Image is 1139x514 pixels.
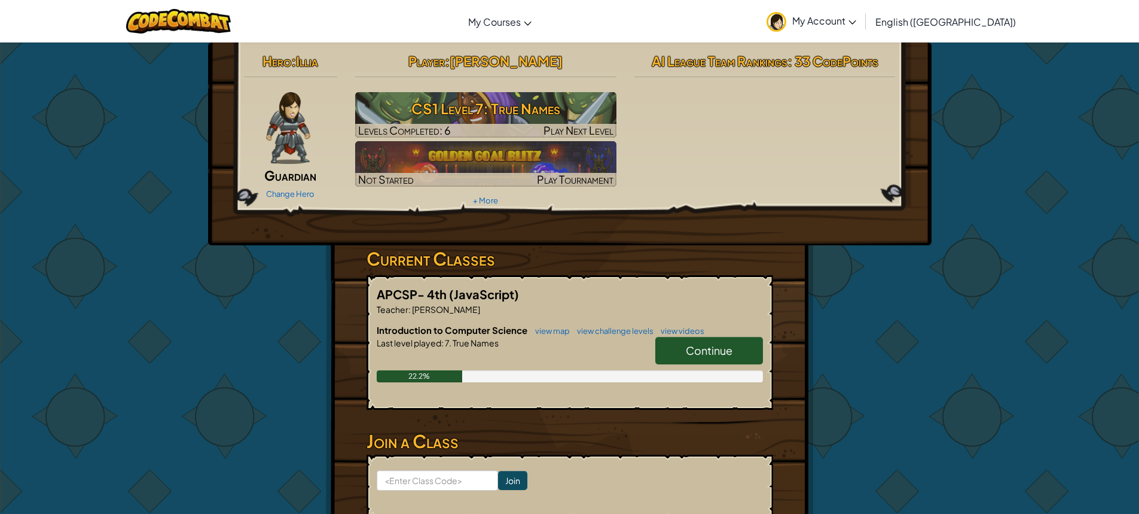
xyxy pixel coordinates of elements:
span: Illia [296,53,318,69]
span: Levels Completed: 6 [358,123,451,137]
span: Continue [686,343,732,357]
img: CS1 Level 7: True Names [355,92,616,138]
span: : [291,53,296,69]
a: Not StartedPlay Tournament [355,141,616,187]
span: [PERSON_NAME] [450,53,563,69]
span: Introduction to Computer Science [377,324,529,336]
div: 22.2% [377,370,462,382]
span: My Courses [468,16,521,28]
a: My Account [761,2,862,40]
h3: Current Classes [367,245,773,272]
a: view videos [655,326,704,336]
span: Teacher [377,304,408,315]
span: English ([GEOGRAPHIC_DATA]) [875,16,1016,28]
span: : [441,337,444,348]
a: Change Hero [266,189,314,199]
span: Last level played [377,337,441,348]
span: : 33 CodePoints [787,53,878,69]
input: <Enter Class Code> [377,470,498,491]
a: view map [529,326,570,336]
span: Hero [262,53,291,69]
a: My Courses [462,5,538,38]
span: True Names [451,337,499,348]
span: APCSP- 4th [377,287,449,302]
span: : [445,53,450,69]
a: Play Next Level [355,92,616,138]
h3: CS1 Level 7: True Names [355,95,616,122]
img: avatar [767,12,786,32]
img: guardian-pose.png [266,92,310,164]
a: view challenge levels [571,326,654,336]
span: AI League Team Rankings [652,53,787,69]
span: Guardian [264,167,316,184]
span: Player [408,53,445,69]
span: [PERSON_NAME] [411,304,480,315]
span: Not Started [358,172,414,186]
img: Golden Goal [355,141,616,187]
span: 7. [444,337,451,348]
img: CodeCombat logo [126,9,231,34]
span: My Account [792,14,856,27]
a: + More [473,196,498,205]
span: Play Tournament [537,172,613,186]
span: : [408,304,411,315]
h3: Join a Class [367,428,773,455]
span: (JavaScript) [449,287,519,302]
span: Play Next Level [543,123,613,137]
input: Join [498,471,527,490]
a: English ([GEOGRAPHIC_DATA]) [869,5,1022,38]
